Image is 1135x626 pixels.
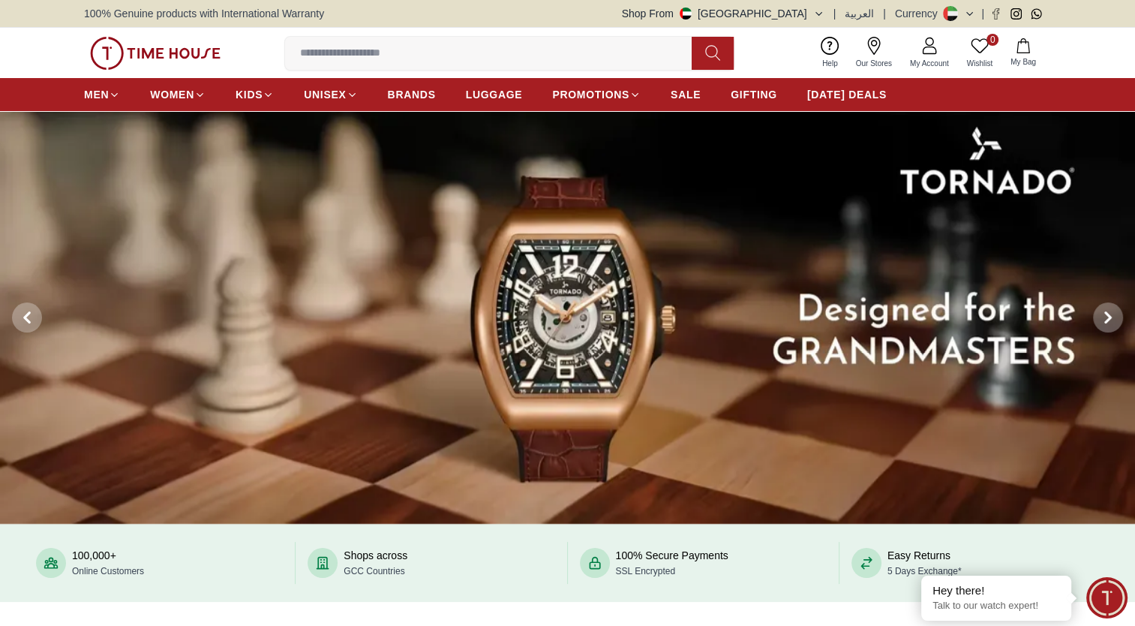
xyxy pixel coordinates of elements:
a: WOMEN [150,81,206,108]
span: MEN [84,87,109,102]
span: KIDS [236,87,263,102]
a: Whatsapp [1031,8,1042,20]
a: Instagram [1010,8,1022,20]
div: Currency [895,6,944,21]
span: 5 Days Exchange* [887,566,962,576]
span: LUGGAGE [466,87,523,102]
span: GIFTING [731,87,777,102]
span: Help [816,58,844,69]
img: United Arab Emirates [680,8,692,20]
a: SALE [671,81,701,108]
div: 100,000+ [72,548,144,578]
span: | [883,6,886,21]
span: 100% Genuine products with International Warranty [84,6,324,21]
span: 0 [986,34,998,46]
span: [DATE] DEALS [807,87,887,102]
span: WOMEN [150,87,194,102]
a: PROMOTIONS [552,81,641,108]
button: Shop From[GEOGRAPHIC_DATA] [622,6,824,21]
span: SALE [671,87,701,102]
span: PROMOTIONS [552,87,629,102]
span: Wishlist [961,58,998,69]
a: 0Wishlist [958,34,1001,72]
a: GIFTING [731,81,777,108]
a: LUGGAGE [466,81,523,108]
a: KIDS [236,81,274,108]
span: GCC Countries [344,566,404,576]
a: Our Stores [847,34,901,72]
a: Facebook [990,8,1001,20]
span: My Account [904,58,955,69]
div: Hey there! [932,583,1060,598]
span: My Bag [1004,56,1042,68]
a: [DATE] DEALS [807,81,887,108]
span: Our Stores [850,58,898,69]
span: BRANDS [388,87,436,102]
div: Shops across [344,548,407,578]
a: UNISEX [304,81,357,108]
span: | [833,6,836,21]
a: MEN [84,81,120,108]
span: | [981,6,984,21]
img: ... [90,37,221,70]
span: SSL Encrypted [616,566,676,576]
button: العربية [845,6,874,21]
span: UNISEX [304,87,346,102]
a: BRANDS [388,81,436,108]
p: Talk to our watch expert! [932,600,1060,612]
a: Help [813,34,847,72]
div: Chat Widget [1086,577,1127,618]
div: Easy Returns [887,548,962,578]
button: My Bag [1001,35,1045,71]
div: 100% Secure Payments [616,548,728,578]
span: Online Customers [72,566,144,576]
